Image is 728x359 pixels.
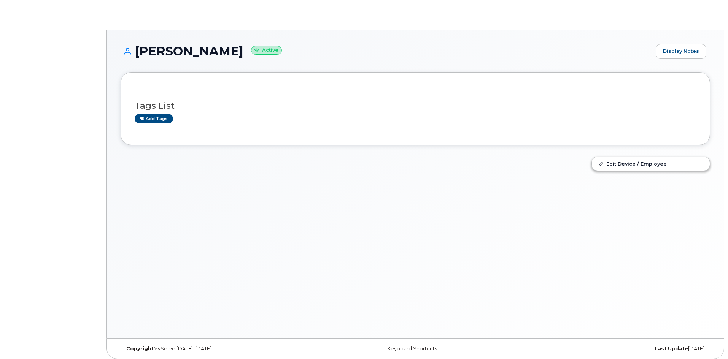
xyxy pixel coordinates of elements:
[387,346,437,351] a: Keyboard Shortcuts
[121,44,652,58] h1: [PERSON_NAME]
[655,346,688,351] strong: Last Update
[513,346,710,352] div: [DATE]
[135,114,173,123] a: Add tags
[251,46,282,55] small: Active
[656,44,706,59] a: Display Notes
[126,346,154,351] strong: Copyright
[121,346,317,352] div: MyServe [DATE]–[DATE]
[592,157,710,171] a: Edit Device / Employee
[135,101,696,111] h3: Tags List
